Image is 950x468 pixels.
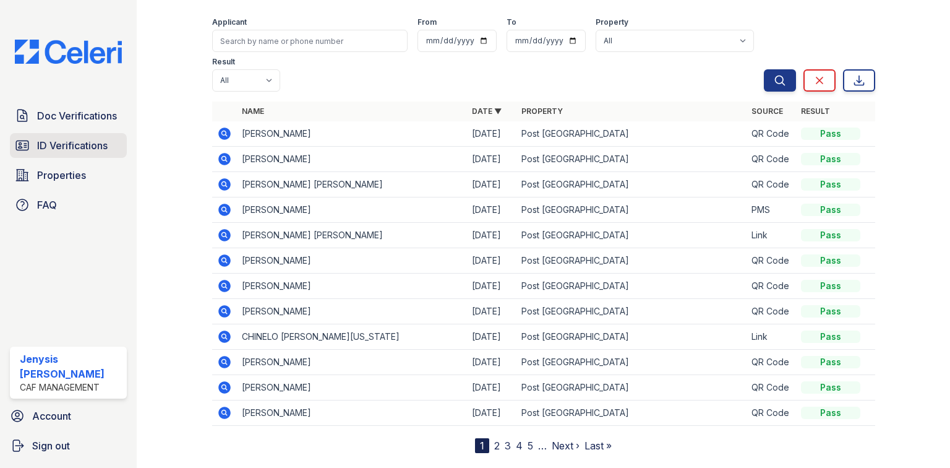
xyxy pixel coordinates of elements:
td: QR Code [747,147,796,172]
td: [PERSON_NAME] [PERSON_NAME] [237,223,467,248]
div: Pass [801,204,860,216]
td: [PERSON_NAME] [237,299,467,324]
td: Post [GEOGRAPHIC_DATA] [516,401,747,426]
div: Jenysis [PERSON_NAME] [20,352,122,381]
a: Last » [584,440,612,452]
div: Pass [801,407,860,419]
a: ID Verifications [10,133,127,158]
span: Account [32,409,71,423]
a: Result [801,106,830,116]
label: Applicant [212,17,247,27]
div: Pass [801,128,860,140]
td: QR Code [747,121,796,147]
td: [PERSON_NAME] [237,197,467,223]
div: Pass [801,229,860,241]
a: Doc Verifications [10,103,127,128]
div: Pass [801,153,860,165]
td: [PERSON_NAME] [237,147,467,172]
td: Post [GEOGRAPHIC_DATA] [516,197,747,223]
div: Pass [801,381,860,394]
td: Post [GEOGRAPHIC_DATA] [516,147,747,172]
td: [DATE] [467,299,516,324]
a: 3 [505,440,511,452]
div: Pass [801,331,860,343]
input: Search by name or phone number [212,30,408,52]
img: CE_Logo_Blue-a8612792a0a2168367f1c8372b55b34899dd931a85d93a1a3d3e32e68fde9ad4.png [5,40,132,64]
td: [DATE] [467,197,516,223]
a: FAQ [10,193,127,217]
td: [PERSON_NAME] [237,375,467,401]
span: … [538,438,547,453]
div: 1 [475,438,489,453]
td: [DATE] [467,274,516,299]
td: [PERSON_NAME] [237,350,467,375]
td: PMS [747,197,796,223]
span: ID Verifications [37,138,108,153]
td: [DATE] [467,223,516,248]
td: Post [GEOGRAPHIC_DATA] [516,121,747,147]
a: Name [242,106,264,116]
td: [PERSON_NAME] [PERSON_NAME] [237,172,467,197]
td: Post [GEOGRAPHIC_DATA] [516,350,747,375]
span: FAQ [37,197,57,212]
td: [DATE] [467,147,516,172]
td: Post [GEOGRAPHIC_DATA] [516,324,747,350]
label: Property [596,17,628,27]
td: [DATE] [467,121,516,147]
td: QR Code [747,299,796,324]
td: Link [747,324,796,350]
td: [DATE] [467,248,516,274]
a: Date ▼ [472,106,502,116]
div: Pass [801,356,860,368]
td: [DATE] [467,401,516,426]
a: Sign out [5,433,132,458]
div: Pass [801,280,860,292]
span: Properties [37,168,86,183]
td: Post [GEOGRAPHIC_DATA] [516,248,747,274]
td: [PERSON_NAME] [237,121,467,147]
td: [PERSON_NAME] [237,401,467,426]
div: Pass [801,178,860,191]
td: QR Code [747,274,796,299]
a: 5 [528,440,533,452]
td: [PERSON_NAME] [237,248,467,274]
td: [DATE] [467,375,516,401]
td: CHINELO [PERSON_NAME][US_STATE] [237,324,467,350]
td: Post [GEOGRAPHIC_DATA] [516,299,747,324]
td: Link [747,223,796,248]
label: From [417,17,437,27]
div: Pass [801,305,860,318]
td: [DATE] [467,350,516,375]
div: CAF Management [20,381,122,394]
td: QR Code [747,350,796,375]
td: QR Code [747,248,796,274]
div: Pass [801,254,860,267]
td: [PERSON_NAME] [237,274,467,299]
a: 2 [494,440,500,452]
span: Doc Verifications [37,108,117,123]
a: Property [521,106,563,116]
td: QR Code [747,172,796,197]
span: Sign out [32,438,70,453]
a: Properties [10,163,127,188]
td: Post [GEOGRAPHIC_DATA] [516,274,747,299]
td: [DATE] [467,172,516,197]
a: Next › [552,440,580,452]
td: [DATE] [467,324,516,350]
a: Account [5,404,132,428]
td: QR Code [747,401,796,426]
td: Post [GEOGRAPHIC_DATA] [516,172,747,197]
td: Post [GEOGRAPHIC_DATA] [516,375,747,401]
label: To [507,17,516,27]
td: Post [GEOGRAPHIC_DATA] [516,223,747,248]
td: QR Code [747,375,796,401]
label: Result [212,57,235,67]
a: 4 [516,440,523,452]
a: Source [751,106,783,116]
